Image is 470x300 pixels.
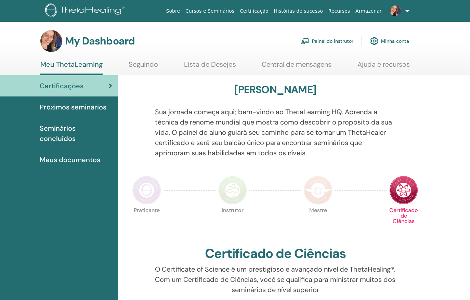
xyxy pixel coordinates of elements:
[129,60,158,74] a: Seguindo
[40,102,106,112] span: Próximos seminários
[262,60,331,74] a: Central de mensagens
[184,60,236,74] a: Lista de Desejos
[390,5,401,16] img: default.jpg
[45,3,127,19] img: logo.png
[132,208,161,236] p: Praticante
[326,5,353,17] a: Recursos
[237,5,271,17] a: Certificação
[304,208,332,236] p: Mestre
[304,176,332,205] img: Master
[218,208,247,236] p: Instrutor
[155,264,396,295] p: O Certificate of Science é um prestigioso e avançado nível de ThetaHealing®. Com um Certificado d...
[370,34,409,49] a: Minha conta
[132,176,161,205] img: Practitioner
[353,5,384,17] a: Armazenar
[40,30,62,52] img: default.jpg
[65,35,135,47] h3: My Dashboard
[183,5,237,17] a: Cursos e Seminários
[301,34,353,49] a: Painel do instrutor
[40,81,83,91] span: Certificações
[357,60,410,74] a: Ajuda e recursos
[40,60,103,75] a: Meu ThetaLearning
[370,35,378,47] img: cog.svg
[205,246,346,262] h2: Certificado de Ciências
[389,176,418,205] img: Certificate of Science
[218,176,247,205] img: Instructor
[164,5,183,17] a: Sobre
[40,155,100,165] span: Meus documentos
[389,208,418,236] p: Certificado de Ciências
[271,5,326,17] a: Histórias de sucesso
[155,107,396,158] p: Sua jornada começa aqui; bem-vindo ao ThetaLearning HQ. Aprenda a técnica de renome mundial que m...
[40,123,112,144] span: Seminários concluídos
[301,38,309,44] img: chalkboard-teacher.svg
[234,83,316,96] h3: [PERSON_NAME]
